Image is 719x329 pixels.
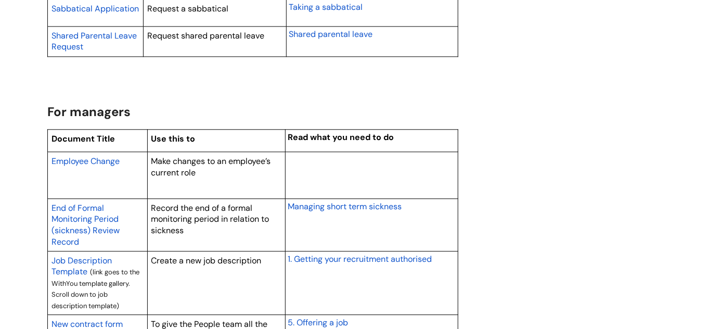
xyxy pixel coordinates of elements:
[147,30,264,41] span: Request shared parental leave
[288,254,432,264] span: 1. Getting your recruitment authorised
[52,156,120,167] span: Employee Change
[289,28,373,40] a: Shared parental leave
[288,200,402,212] a: Managing short term sickness
[151,133,196,144] span: Use this to
[52,3,139,14] span: Sabbatical Application
[151,255,262,266] span: Create a new job description
[52,201,120,248] a: End of Formal Monitoring Period (sickness) Review Record
[52,155,120,167] a: Employee Change
[52,254,112,278] a: Job Description Template
[52,268,139,310] span: (link goes to the WithYou template gallery. Scroll down to job description template)
[147,3,228,14] span: Request a sabbatical
[151,203,269,236] span: Record the end of a formal monitoring period in relation to sickness
[288,252,432,265] a: 1. Getting your recruitment authorised
[289,2,363,12] span: Taking a sabbatical
[52,255,112,277] span: Job Description Template
[288,132,394,143] span: Read what you need to do
[288,201,402,212] span: Managing short term sickness
[288,316,348,328] a: 5. Offering a job
[52,203,120,247] span: End of Formal Monitoring Period (sickness) Review Record
[52,30,137,53] span: Shared Parental Leave Request
[289,29,373,40] span: Shared parental leave
[151,156,271,178] span: Make changes to an employee’s current role
[47,104,131,120] span: For managers
[52,29,137,53] a: Shared Parental Leave Request
[288,317,348,328] span: 5. Offering a job
[52,133,115,144] span: Document Title
[289,1,363,13] a: Taking a sabbatical
[52,2,139,15] a: Sabbatical Application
